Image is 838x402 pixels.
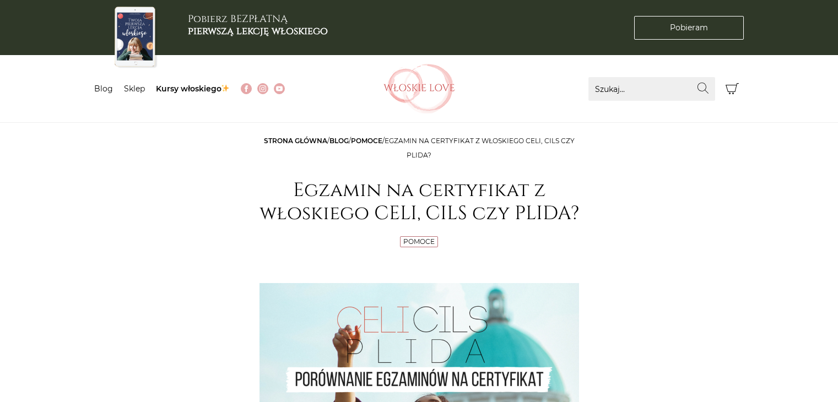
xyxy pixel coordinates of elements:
[264,137,575,159] span: / / /
[383,64,455,113] img: Włoskielove
[385,137,575,159] span: Egzamin na certyfikat z włoskiego CELI, CILS czy PLIDA?
[259,179,579,225] h1: Egzamin na certyfikat z włoskiego CELI, CILS czy PLIDA?
[264,137,327,145] a: Strona główna
[124,84,145,94] a: Sklep
[634,16,744,40] a: Pobieram
[188,24,328,38] b: pierwszą lekcję włoskiego
[670,22,708,34] span: Pobieram
[329,137,349,145] a: Blog
[188,13,328,37] h3: Pobierz BEZPŁATNĄ
[221,84,229,92] img: ✨
[588,77,715,101] input: Szukaj...
[94,84,113,94] a: Blog
[351,137,382,145] a: Pomoce
[156,84,230,94] a: Kursy włoskiego
[403,237,435,246] a: Pomoce
[721,77,744,101] button: Koszyk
